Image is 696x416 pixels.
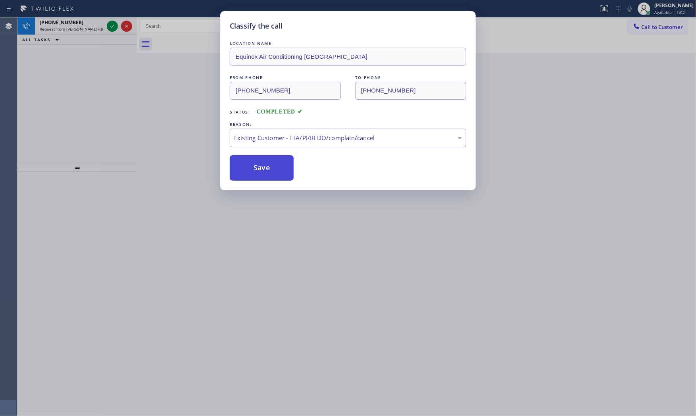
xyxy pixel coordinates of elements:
div: REASON: [230,120,466,129]
span: Status: [230,109,250,115]
div: Existing Customer - ETA/PI/REDO/complain/cancel [234,133,462,143]
span: COMPLETED [257,109,303,115]
div: LOCATION NAME [230,39,466,48]
div: TO PHONE [355,73,466,82]
input: To phone [355,82,466,100]
div: FROM PHONE [230,73,341,82]
input: From phone [230,82,341,100]
h5: Classify the call [230,21,283,31]
button: Save [230,155,294,181]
